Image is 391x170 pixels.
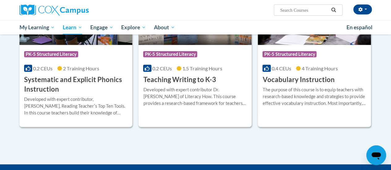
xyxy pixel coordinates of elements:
img: Cox Campus [19,5,89,16]
span: 0.2 CEUs [152,65,172,71]
input: Search Courses [279,6,329,14]
span: Engage [90,24,113,31]
h3: Systematic and Explicit Phonics Instruction [24,75,128,94]
span: Explore [121,24,146,31]
span: My Learning [19,24,55,31]
a: Learn [59,20,86,35]
span: Learn [63,24,82,31]
span: 4 Training Hours [302,65,338,71]
iframe: Button to launch messaging window [366,145,386,165]
a: Cox Campus [19,5,131,16]
div: Developed with expert contributor Dr. [PERSON_NAME] of Literacy How. This course provides a resea... [143,86,247,107]
span: 2 Training Hours [63,65,99,71]
a: About [150,20,179,35]
span: PK-5 Structured Literacy [143,51,197,57]
a: En español [342,21,376,34]
div: Main menu [15,20,376,35]
span: 1.5 Training Hours [182,65,222,71]
h3: Teaching Writing to K-3 [143,75,216,85]
a: Engage [86,20,117,35]
a: My Learning [15,20,59,35]
span: 0.2 CEUs [33,65,53,71]
div: The purpose of this course is to equip teachers with research-based knowledge and strategies to p... [262,86,366,107]
h3: Vocabulary Instruction [262,75,334,85]
span: About [154,24,175,31]
a: Explore [117,20,150,35]
span: En español [346,24,372,31]
span: PK-5 Structured Literacy [262,51,317,57]
span: 0.4 CEUs [272,65,291,71]
button: Search [329,6,338,14]
div: Developed with expert contributor, [PERSON_NAME], Reading Teacherʹs Top Ten Tools. In this course... [24,96,128,116]
button: Account Settings [353,5,372,15]
span: PK-5 Structured Literacy [24,51,78,57]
